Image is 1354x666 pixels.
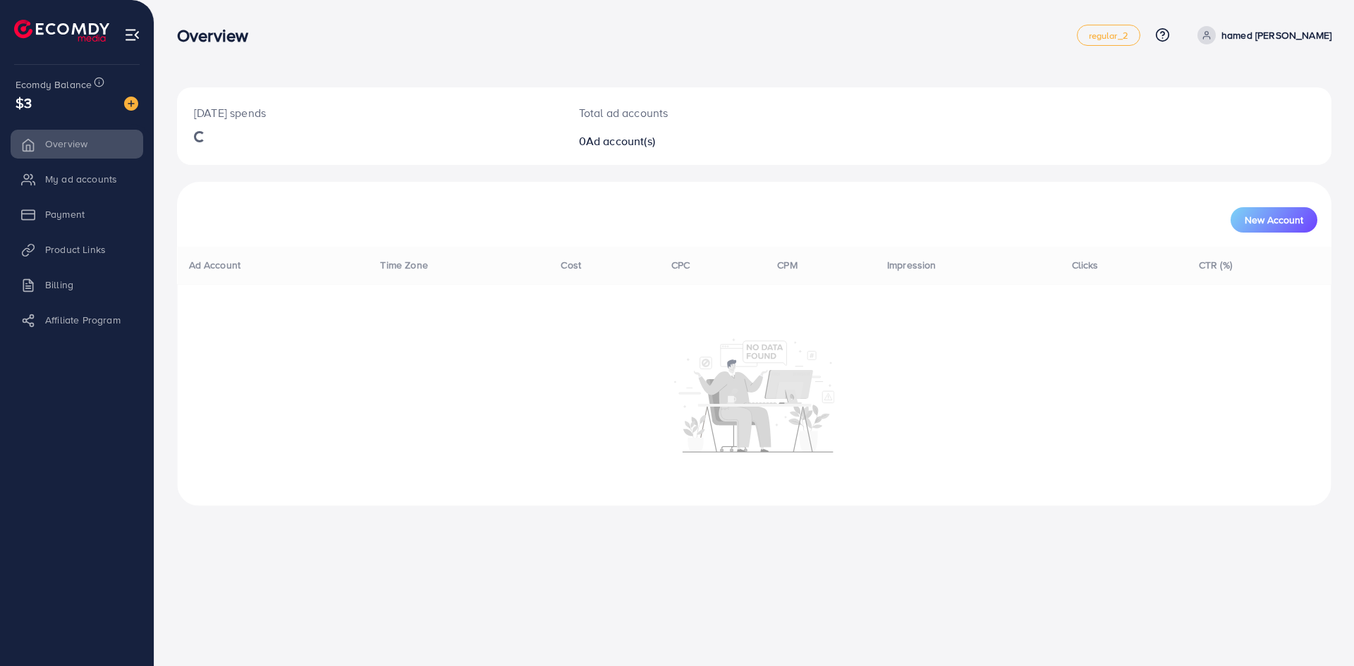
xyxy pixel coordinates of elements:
[1231,207,1317,233] button: New Account
[124,97,138,111] img: image
[1245,215,1303,225] span: New Account
[579,104,834,121] p: Total ad accounts
[1077,25,1140,46] a: regular_2
[579,135,834,148] h2: 0
[586,133,655,149] span: Ad account(s)
[14,20,109,42] img: logo
[194,104,545,121] p: [DATE] spends
[16,92,32,113] span: $3
[1192,26,1331,44] a: hamed [PERSON_NAME]
[177,25,260,46] h3: Overview
[1221,27,1331,44] p: hamed [PERSON_NAME]
[1089,31,1128,40] span: regular_2
[124,27,140,43] img: menu
[16,78,92,92] span: Ecomdy Balance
